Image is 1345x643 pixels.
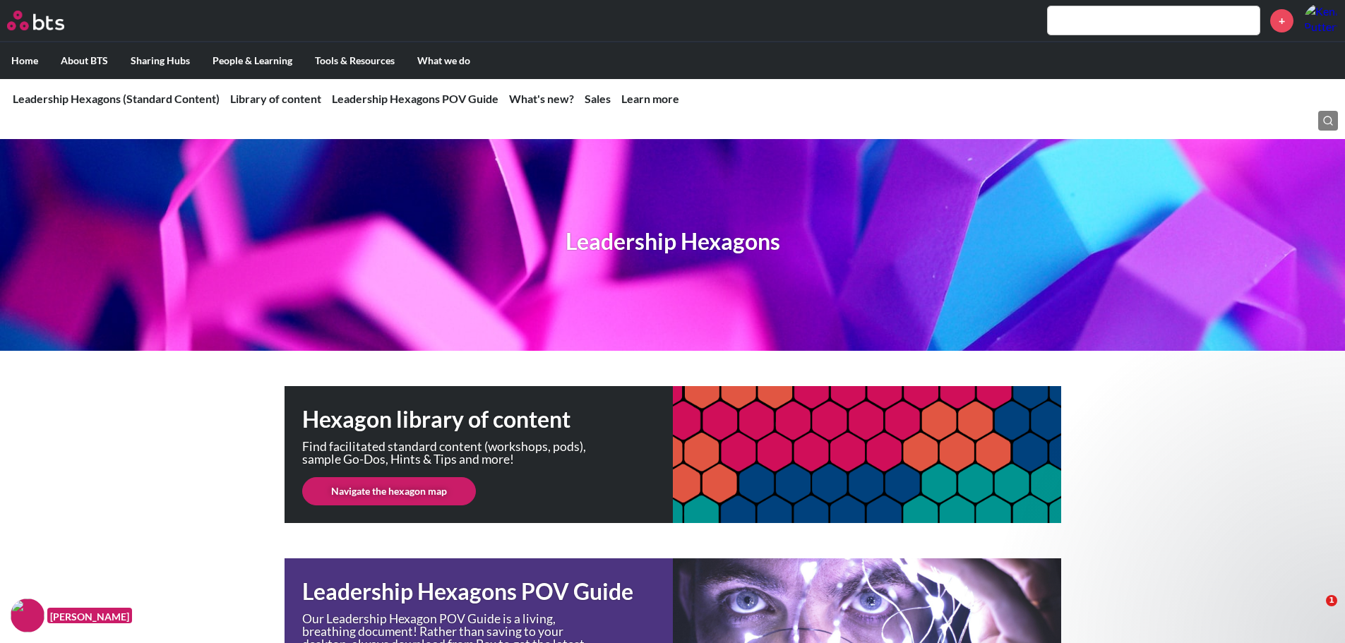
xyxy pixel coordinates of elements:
a: Learn more [621,92,679,105]
h1: Leadership Hexagons [566,226,780,258]
a: Sales [585,92,611,105]
h1: Hexagon library of content [302,404,673,435]
label: Tools & Resources [304,42,406,79]
a: Profile [1304,4,1338,37]
label: About BTS [49,42,119,79]
img: BTS Logo [7,11,64,30]
iframe: Intercom live chat [1297,595,1331,629]
h1: Leadership Hexagons POV Guide [302,576,673,608]
a: Library of content [230,92,321,105]
iframe: Intercom notifications message [1063,506,1345,605]
a: What's new? [509,92,574,105]
span: 1 [1326,595,1337,606]
a: Leadership Hexagons POV Guide [332,92,498,105]
img: F [11,599,44,632]
a: Leadership Hexagons (Standard Content) [13,92,220,105]
img: Keni Putterman [1304,4,1338,37]
figcaption: [PERSON_NAME] [47,608,132,624]
label: What we do [406,42,482,79]
label: Sharing Hubs [119,42,201,79]
p: Find facilitated standard content (workshops, pods), sample Go-Dos, Hints & Tips and more! [302,440,599,465]
label: People & Learning [201,42,304,79]
a: Navigate the hexagon map [302,477,476,505]
a: Go home [7,11,90,30]
a: + [1270,9,1293,32]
